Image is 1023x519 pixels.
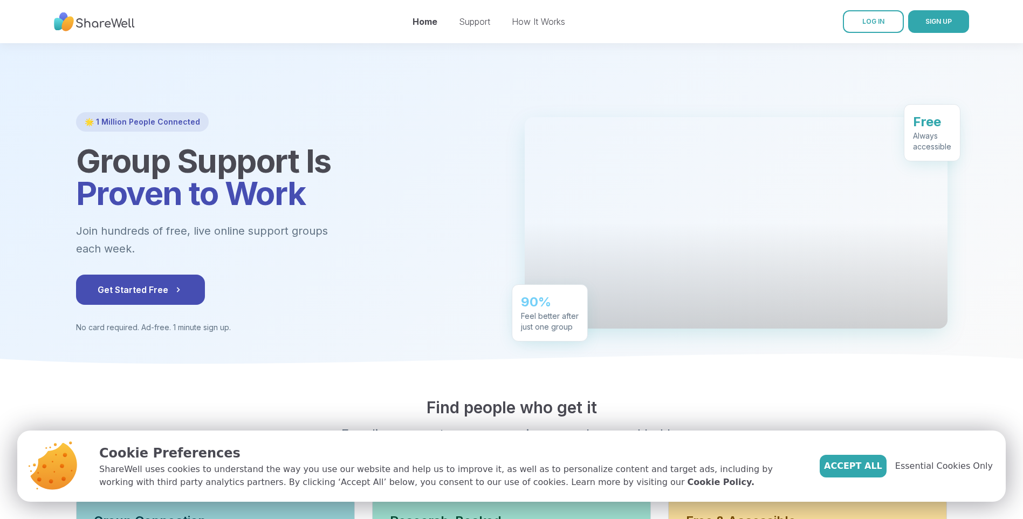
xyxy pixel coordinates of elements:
[99,443,802,463] p: Cookie Preferences
[99,463,802,489] p: ShareWell uses cookies to understand the way you use our website and help us to improve it, as we...
[824,460,882,473] span: Accept All
[521,290,579,308] div: 90%
[459,16,490,27] a: Support
[895,460,993,473] span: Essential Cookies Only
[521,308,579,329] div: Feel better after just one group
[98,283,183,296] span: Get Started Free
[688,476,754,489] a: Cookie Policy.
[76,145,499,209] h1: Group Support Is
[908,10,969,33] button: SIGN UP
[76,322,499,333] p: No card required. Ad-free. 1 minute sign up.
[862,17,884,25] span: LOG IN
[76,174,306,213] span: Proven to Work
[76,222,387,257] p: Join hundreds of free, live online support groups each week.
[54,7,135,37] img: ShareWell Nav Logo
[305,426,719,460] p: Free live support groups, running every hour and led by real people.
[512,16,565,27] a: How It Works
[925,17,952,25] span: SIGN UP
[76,112,209,132] div: 🌟 1 Million People Connected
[913,110,951,127] div: Free
[913,127,951,149] div: Always accessible
[820,455,887,477] button: Accept All
[413,16,437,27] a: Home
[843,10,904,33] a: LOG IN
[76,275,205,305] button: Get Started Free
[76,398,948,417] h2: Find people who get it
